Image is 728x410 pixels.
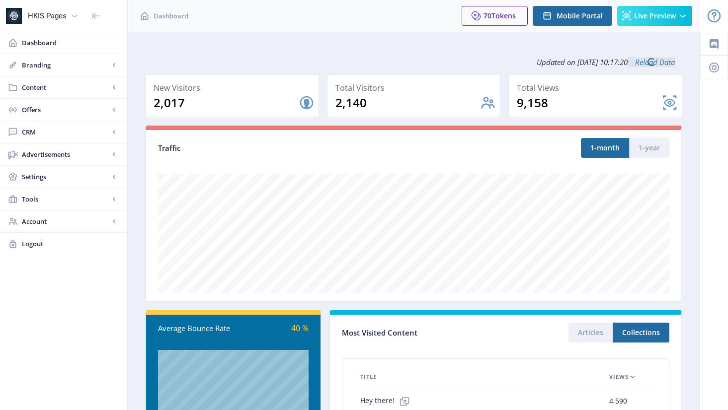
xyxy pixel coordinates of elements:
button: Mobile Portal [533,6,612,26]
span: Advertisements [22,149,109,159]
button: Collections [613,323,669,342]
div: HKIS Pages [28,5,67,27]
span: Branding [22,60,109,70]
span: Live Preview [634,12,676,20]
span: 4,590 [609,395,627,407]
button: 1-month [581,138,629,158]
button: Live Preview [617,6,692,26]
div: Total Views [517,81,678,95]
span: Settings [22,172,109,182]
span: Content [22,82,109,92]
button: 1-year [629,138,669,158]
div: Average Bounce Rate [158,323,234,334]
div: 9,158 [517,95,662,111]
a: Reload Data [628,57,675,67]
div: 2,017 [154,95,299,111]
div: New Visitors [154,81,315,95]
div: Traffic [158,142,414,154]
div: Most Visited Content [342,325,505,341]
div: 2,140 [335,95,481,111]
span: Dashboard [22,38,119,48]
img: properties.app_icon.png [6,8,22,24]
button: Articles [568,323,613,342]
span: Logout [22,239,119,249]
span: Account [22,216,109,226]
span: Dashboard [154,11,188,21]
span: Title [360,371,377,383]
span: Offers [22,105,109,115]
span: Views [609,371,629,383]
button: 70Tokens [462,6,528,26]
span: Tokens [491,11,516,20]
span: Tools [22,194,109,204]
span: CRM [22,127,109,137]
span: 40 % [291,323,309,334]
div: Total Visitors [335,81,496,95]
span: Mobile Portal [557,12,603,20]
div: Updated on [DATE] 10:17:20 [145,50,682,74]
